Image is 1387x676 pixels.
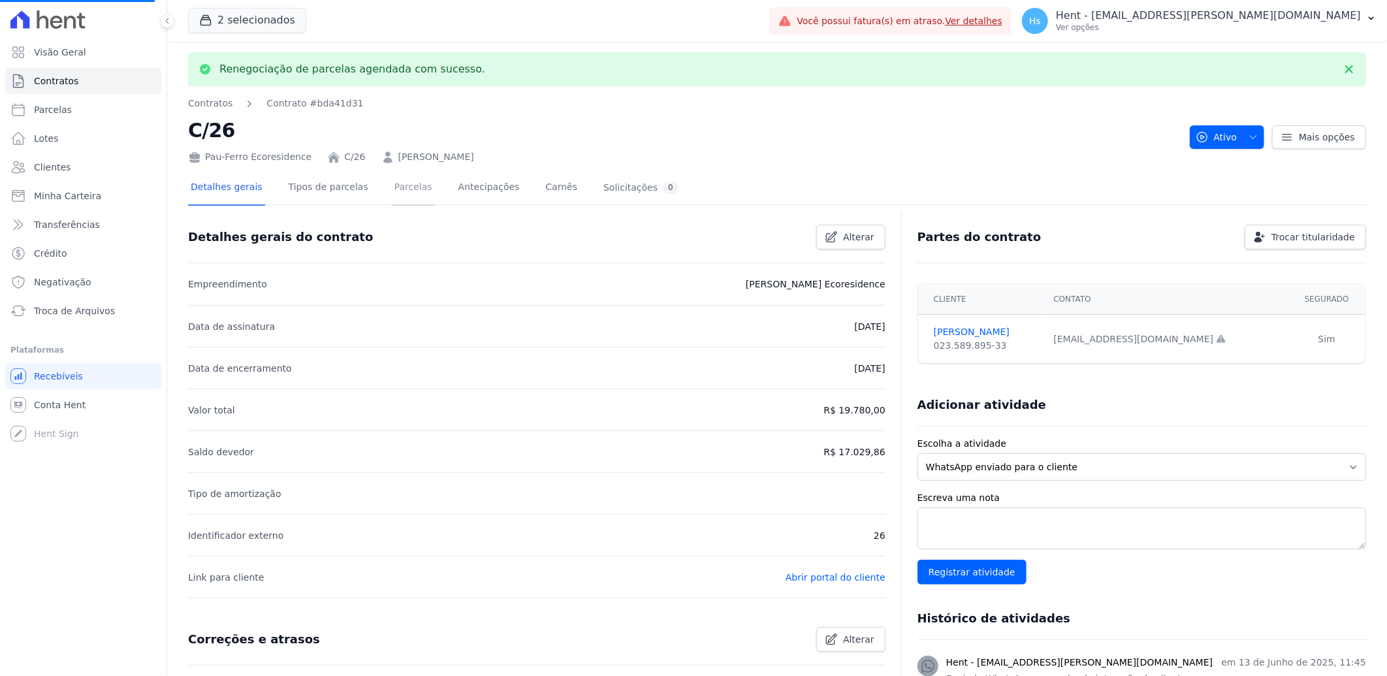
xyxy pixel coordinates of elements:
span: Crédito [34,247,67,260]
a: Alterar [816,225,885,249]
a: Antecipações [456,171,522,206]
p: Tipo de amortização [188,486,281,502]
p: Saldo devedor [188,444,254,460]
span: Negativação [34,276,91,289]
div: [EMAIL_ADDRESS][DOMAIN_NAME] [1054,332,1281,346]
h3: Hent - [EMAIL_ADDRESS][PERSON_NAME][DOMAIN_NAME] [946,656,1213,669]
a: Detalhes gerais [188,171,265,206]
div: Plataformas [10,342,156,358]
button: Ativo [1190,125,1265,149]
div: 0 [663,182,678,194]
span: Transferências [34,218,100,231]
h3: Correções e atrasos [188,632,320,647]
button: 2 selecionados [188,8,306,33]
h3: Detalhes gerais do contrato [188,229,373,245]
p: Identificador externo [188,528,283,543]
a: [PERSON_NAME] [398,150,474,164]
th: Segurado [1288,284,1365,315]
span: Visão Geral [34,46,86,59]
span: Lotes [34,132,59,145]
a: Contratos [188,97,232,110]
span: Clientes [34,161,71,174]
a: Recebíveis [5,363,161,389]
a: Abrir portal do cliente [786,572,885,583]
a: Contrato #bda41d31 [266,97,363,110]
a: C/26 [344,150,365,164]
a: Alterar [816,627,885,652]
a: Transferências [5,212,161,238]
p: Data de encerramento [188,361,292,376]
a: Clientes [5,154,161,180]
button: Hs Hent - [EMAIL_ADDRESS][PERSON_NAME][DOMAIN_NAME] Ver opções [1012,3,1387,39]
a: Mais opções [1272,125,1366,149]
a: Lotes [5,125,161,152]
input: Registrar atividade [917,560,1027,585]
span: Conta Hent [34,398,86,411]
a: Visão Geral [5,39,161,65]
p: em 13 de Junho de 2025, 11:45 [1221,656,1366,669]
h2: C/26 [188,116,1179,145]
span: Troca de Arquivos [34,304,115,317]
p: Valor total [188,402,235,418]
a: Contratos [5,68,161,94]
td: Sim [1288,315,1365,364]
span: Mais opções [1299,131,1355,144]
p: Renegociação de parcelas agendada com sucesso. [219,63,485,76]
a: Parcelas [392,171,435,206]
p: Empreendimento [188,276,267,292]
a: Negativação [5,269,161,295]
a: Solicitações0 [601,171,681,206]
a: Tipos de parcelas [286,171,371,206]
label: Escolha a atividade [917,437,1366,451]
span: Minha Carteira [34,189,101,202]
span: Trocar titularidade [1271,231,1355,244]
a: Carnês [543,171,580,206]
p: R$ 19.780,00 [823,402,885,418]
nav: Breadcrumb [188,97,1179,110]
a: Trocar titularidade [1245,225,1366,249]
a: [PERSON_NAME] [934,325,1038,339]
p: Hent - [EMAIL_ADDRESS][PERSON_NAME][DOMAIN_NAME] [1056,9,1361,22]
p: [PERSON_NAME] Ecoresidence [746,276,885,292]
div: Pau-Ferro Ecoresidence [188,150,311,164]
div: Solicitações [603,182,678,194]
h3: Histórico de atividades [917,611,1070,626]
p: [DATE] [854,319,885,334]
p: R$ 17.029,86 [823,444,885,460]
span: Contratos [34,74,78,88]
h3: Partes do contrato [917,229,1042,245]
a: Troca de Arquivos [5,298,161,324]
a: Ver detalhes [946,16,1003,26]
a: Minha Carteira [5,183,161,209]
p: Link para cliente [188,570,264,585]
span: Alterar [843,633,874,646]
a: Conta Hent [5,392,161,418]
nav: Breadcrumb [188,97,364,110]
p: Ver opções [1056,22,1361,33]
span: Recebíveis [34,370,83,383]
th: Contato [1046,284,1288,315]
span: Você possui fatura(s) em atraso. [797,14,1002,28]
h3: Adicionar atividade [917,397,1046,413]
p: [DATE] [854,361,885,376]
span: Alterar [843,231,874,244]
p: 26 [874,528,885,543]
a: Parcelas [5,97,161,123]
a: Crédito [5,240,161,266]
span: Ativo [1196,125,1237,149]
span: Parcelas [34,103,72,116]
p: Data de assinatura [188,319,275,334]
label: Escreva uma nota [917,491,1366,505]
span: Hs [1029,16,1041,25]
div: 023.589.895-33 [934,339,1038,353]
th: Cliente [918,284,1046,315]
